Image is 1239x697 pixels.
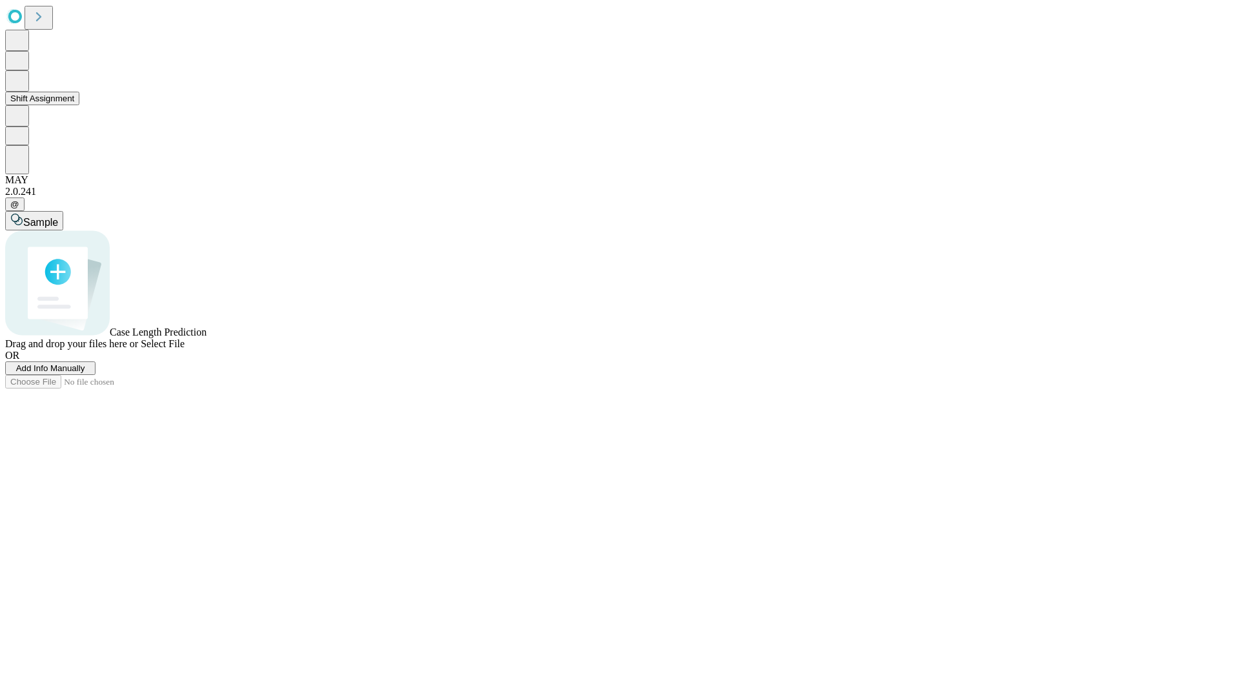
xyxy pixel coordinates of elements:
[110,327,206,338] span: Case Length Prediction
[10,199,19,209] span: @
[141,338,185,349] span: Select File
[5,174,1234,186] div: MAY
[5,338,138,349] span: Drag and drop your files here or
[5,211,63,230] button: Sample
[5,92,79,105] button: Shift Assignment
[5,186,1234,197] div: 2.0.241
[5,350,19,361] span: OR
[16,363,85,373] span: Add Info Manually
[5,197,25,211] button: @
[5,361,96,375] button: Add Info Manually
[23,217,58,228] span: Sample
